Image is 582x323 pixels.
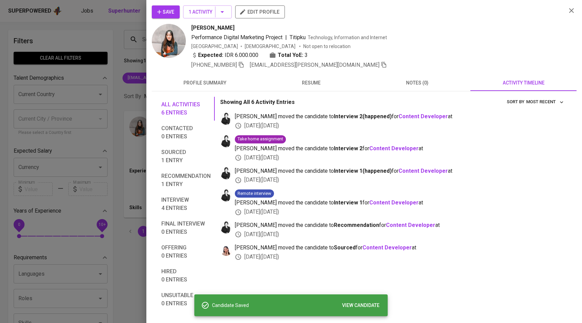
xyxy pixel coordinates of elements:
[524,97,566,107] button: sort by
[369,145,419,152] a: Content Developer
[183,5,232,18] button: 1 Activity
[235,113,566,121] span: [PERSON_NAME] moved the candidate to for at
[526,98,564,106] span: Most Recent
[334,199,362,206] b: Interview 1
[290,34,306,41] span: Titipku
[235,208,566,216] div: [DATE] ( [DATE] )
[334,222,379,228] b: Recommendation
[362,244,412,251] a: Content Developer
[241,7,279,16] span: edit profile
[334,145,362,152] b: Interview 2
[156,79,254,87] span: profile summary
[235,244,566,252] span: [PERSON_NAME] moved the candidate to for at
[191,34,282,41] span: Performance Digital Marketing Project
[250,62,379,68] span: [EMAIL_ADDRESS][PERSON_NAME][DOMAIN_NAME]
[235,122,566,130] div: [DATE] ( [DATE] )
[278,51,303,59] b: Total YoE:
[308,35,387,40] span: Technology, Information and Internet
[235,199,566,207] span: [PERSON_NAME] moved the candidate to for at
[369,199,419,206] a: Content Developer
[161,172,211,188] span: Recommendation 1 entry
[161,148,211,165] span: Sourced 1 entry
[235,5,285,18] button: edit profile
[368,79,466,87] span: notes (0)
[235,9,285,14] a: edit profile
[235,154,566,162] div: [DATE] ( [DATE] )
[235,190,274,197] span: Remote interview
[507,99,524,104] span: sort by
[303,43,351,50] p: Not open to relocation
[220,189,232,201] img: medwi@glints.com
[235,136,286,142] span: Take home assignment
[334,244,356,251] b: Sourced
[474,79,572,87] span: activity timeline
[220,167,232,179] img: medwi@glints.com
[245,43,296,50] span: [DEMOGRAPHIC_DATA]
[161,267,211,284] span: Hired 0 entries
[399,113,448,120] a: Content Developer
[191,24,235,32] span: [PERSON_NAME]
[191,43,238,50] div: [GEOGRAPHIC_DATA]
[220,221,232,233] img: medwi@glints.com
[386,222,435,228] a: Content Developer
[161,124,211,141] span: Contacted 0 entries
[235,176,566,184] div: [DATE] ( [DATE] )
[191,62,237,68] span: [PHONE_NUMBER]
[342,301,379,310] span: VIEW CANDIDATE
[285,33,287,42] span: |
[157,8,174,16] span: Save
[334,113,392,120] b: Interview 2 ( happened )
[161,220,211,236] span: Final interview 0 entries
[235,145,566,153] span: [PERSON_NAME] moved the candidate to for at
[220,113,232,125] img: medwi@glints.com
[161,196,211,212] span: Interview 4 entries
[235,221,566,229] span: [PERSON_NAME] moved the candidate to for at
[220,135,232,147] img: medwi@glints.com
[262,79,360,87] span: resume
[235,231,566,239] div: [DATE] ( [DATE] )
[161,244,211,260] span: Offering 0 entries
[334,168,392,174] b: Interview 1 ( happened )
[191,51,258,59] div: IDR 6.000.000
[235,167,566,175] span: [PERSON_NAME] moved the candidate to for at
[399,168,448,174] a: Content Developer
[220,244,232,256] img: sandra.christina@glints.com
[305,51,308,59] span: 3
[189,8,226,16] span: 1 Activity
[235,253,566,261] div: [DATE] ( [DATE] )
[152,5,180,18] button: Save
[198,51,223,59] b: Expected:
[152,24,186,58] img: 2b7650b41da1ce6e4da062cedc82e451.jpg
[161,101,211,117] span: All activities 6 entries
[220,98,295,106] p: Showing All 6 Activity Entries
[161,291,211,308] span: Unsuitable 0 entries
[212,299,382,312] div: Candidate Saved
